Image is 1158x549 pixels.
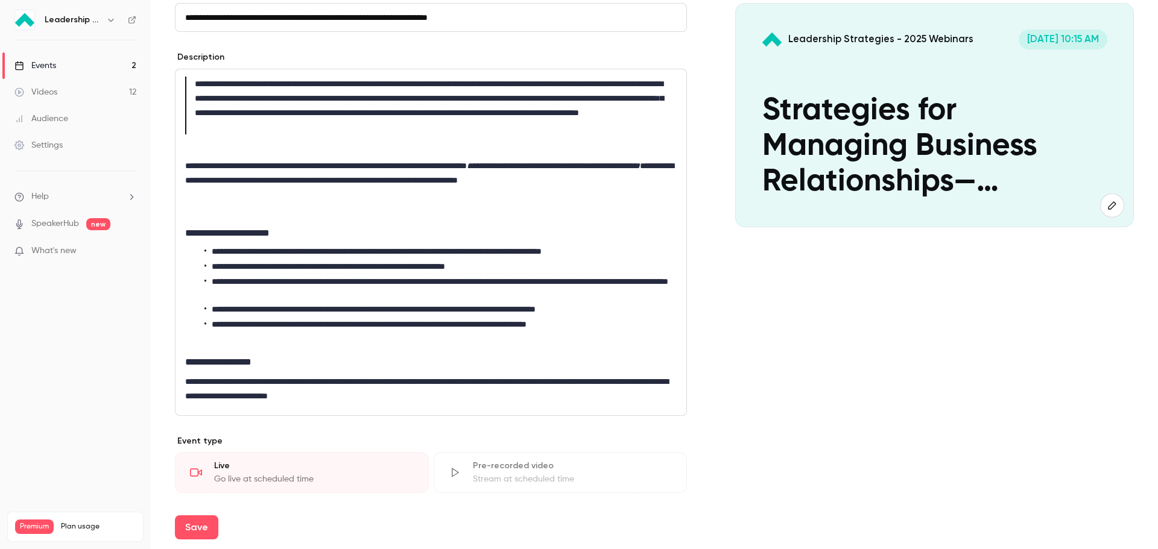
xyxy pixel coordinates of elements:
div: Videos [14,86,57,98]
h6: Leadership Strategies - 2025 Webinars [45,14,101,26]
div: Pre-recorded videoStream at scheduled time [434,452,688,493]
button: Save [175,515,218,539]
a: SpeakerHub [31,218,79,230]
span: Help [31,190,49,203]
span: What's new [31,245,77,257]
div: Live [214,460,414,472]
p: Leadership Strategies - 2025 Webinars [788,33,973,46]
div: Go live at scheduled time [214,473,414,485]
span: [DATE] 10:15 AM [1019,30,1107,49]
div: Audience [14,113,68,125]
img: Strategies for Managing Business Relationships—Unlocking Trust and Communication [762,30,782,49]
img: Leadership Strategies - 2025 Webinars [15,10,34,30]
div: Settings [14,139,63,151]
span: Plan usage [61,522,136,532]
label: Description [175,51,224,63]
iframe: Noticeable Trigger [122,246,136,257]
p: Strategies for Managing Business Relationships—Unlocking Trust and Communication [762,93,1107,201]
span: new [86,218,110,230]
li: help-dropdown-opener [14,190,136,203]
div: Events [14,60,56,72]
div: Pre-recorded video [473,460,672,472]
div: Stream at scheduled time [473,473,672,485]
section: description [175,69,687,416]
p: Event type [175,435,687,447]
div: editor [176,69,686,415]
div: LiveGo live at scheduled time [175,452,429,493]
span: Premium [15,519,54,534]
